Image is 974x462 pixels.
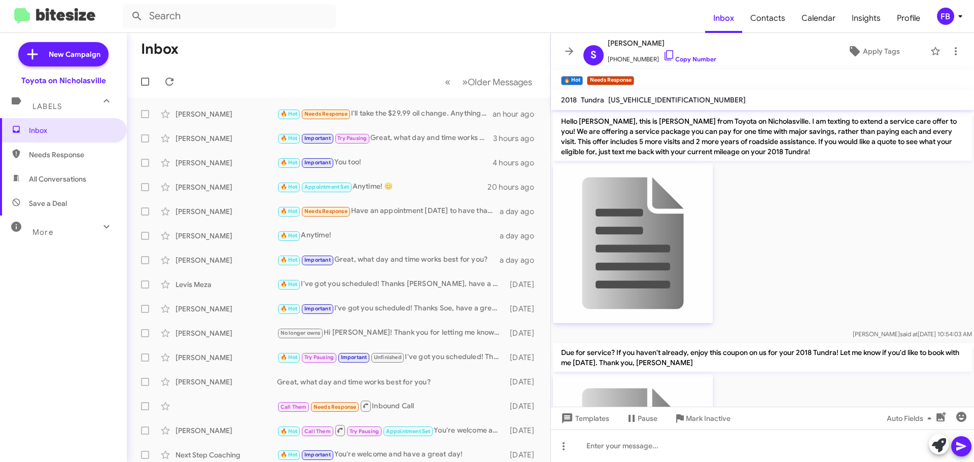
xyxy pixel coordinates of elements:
div: I've got you scheduled! Thanks Soe, have a great day! [277,303,505,314]
span: Important [341,354,367,361]
div: [PERSON_NAME] [176,352,277,363]
span: 🔥 Hot [281,111,298,117]
div: [PERSON_NAME] [176,255,277,265]
span: Apply Tags [863,42,900,60]
span: 🔥 Hot [281,159,298,166]
p: Due for service? If you haven't already, enjoy this coupon on us for your 2018 Tundra! Let me kno... [553,343,972,372]
div: [PERSON_NAME] [176,328,277,338]
div: [PERSON_NAME] [176,158,277,168]
span: 🔥 Hot [281,281,298,288]
div: [DATE] [505,450,542,460]
div: [PERSON_NAME] [176,182,277,192]
span: Save a Deal [29,198,67,208]
span: Appointment Set [304,184,349,190]
span: Pause [638,409,657,428]
div: 4 hours ago [493,158,542,168]
span: [US_VEHICLE_IDENTIFICATION_NUMBER] [608,95,746,104]
a: Calendar [793,4,844,33]
span: said at [900,330,918,338]
div: Hi [PERSON_NAME]! Thank you for letting me know. Have a great day! [277,327,505,339]
span: « [445,76,450,88]
div: an hour ago [493,109,542,119]
span: 🔥 Hot [281,208,298,215]
span: S [590,47,597,63]
div: Next Step Coaching [176,450,277,460]
div: [PERSON_NAME] [176,425,277,436]
button: Apply Tags [821,42,925,60]
span: Older Messages [468,77,532,88]
span: Try Pausing [350,428,379,435]
span: Templates [559,409,609,428]
span: Try Pausing [304,354,334,361]
div: Anytime! 😊 [277,181,488,193]
button: Auto Fields [879,409,944,428]
span: Needs Response [304,208,347,215]
div: Great, what day and time works best for you? [277,254,500,266]
span: Labels [32,102,62,111]
button: Pause [617,409,666,428]
div: [PERSON_NAME] [176,231,277,241]
a: New Campaign [18,42,109,66]
input: Search [123,4,336,28]
span: Appointment Set [386,428,431,435]
div: Have an appointment [DATE] to have that part on, and to check the drive train and timing [277,205,500,217]
img: 9k= [553,163,713,323]
div: 20 hours ago [488,182,542,192]
span: 🔥 Hot [281,428,298,435]
div: You too! [277,157,493,168]
div: a day ago [500,206,542,217]
button: FB [928,8,963,25]
a: Insights [844,4,889,33]
span: 🔥 Hot [281,135,298,141]
span: Call Them [304,428,331,435]
div: I've got you scheduled! Thanks [PERSON_NAME], have a great day! [277,278,505,290]
span: New Campaign [49,49,100,59]
div: Great, what day and time works best for you? [277,132,493,144]
span: Mark Inactive [686,409,730,428]
div: [DATE] [505,352,542,363]
div: Anytime! [277,230,500,241]
a: Inbox [705,4,742,33]
div: [DATE] [505,401,542,411]
small: 🔥 Hot [561,76,583,85]
span: 🔥 Hot [281,184,298,190]
span: [PERSON_NAME] [DATE] 10:54:03 AM [853,330,972,338]
div: [PERSON_NAME] [176,377,277,387]
div: 3 hours ago [493,133,542,144]
a: Copy Number [663,55,716,63]
span: 🔥 Hot [281,354,298,361]
span: Important [304,159,331,166]
div: I've got you scheduled! Thanks [PERSON_NAME], have a great day! [277,351,505,363]
div: [DATE] [505,425,542,436]
h1: Inbox [141,41,179,57]
span: Unfinished [374,354,402,361]
div: [DATE] [505,328,542,338]
div: [DATE] [505,279,542,290]
div: [PERSON_NAME] [176,133,277,144]
div: [PERSON_NAME] [176,206,277,217]
div: You're welcome and have a great day! [277,424,505,437]
div: I'll take the $29.99 oil change. Anything available [DATE]? [277,108,493,120]
span: Profile [889,4,928,33]
div: a day ago [500,231,542,241]
div: Levis Meza [176,279,277,290]
span: Try Pausing [337,135,367,141]
span: No longer owns [281,330,321,336]
div: Toyota on Nicholasville [21,76,106,86]
span: 🔥 Hot [281,451,298,458]
span: 🔥 Hot [281,232,298,239]
span: [PHONE_NUMBER] [608,49,716,64]
a: Contacts [742,4,793,33]
span: All Conversations [29,174,86,184]
span: More [32,228,53,237]
span: Tundra [581,95,604,104]
span: Call Them [281,404,307,410]
span: Needs Response [29,150,115,160]
div: Inbound Call [277,400,505,412]
div: [PERSON_NAME] [176,109,277,119]
div: a day ago [500,255,542,265]
span: Important [304,135,331,141]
